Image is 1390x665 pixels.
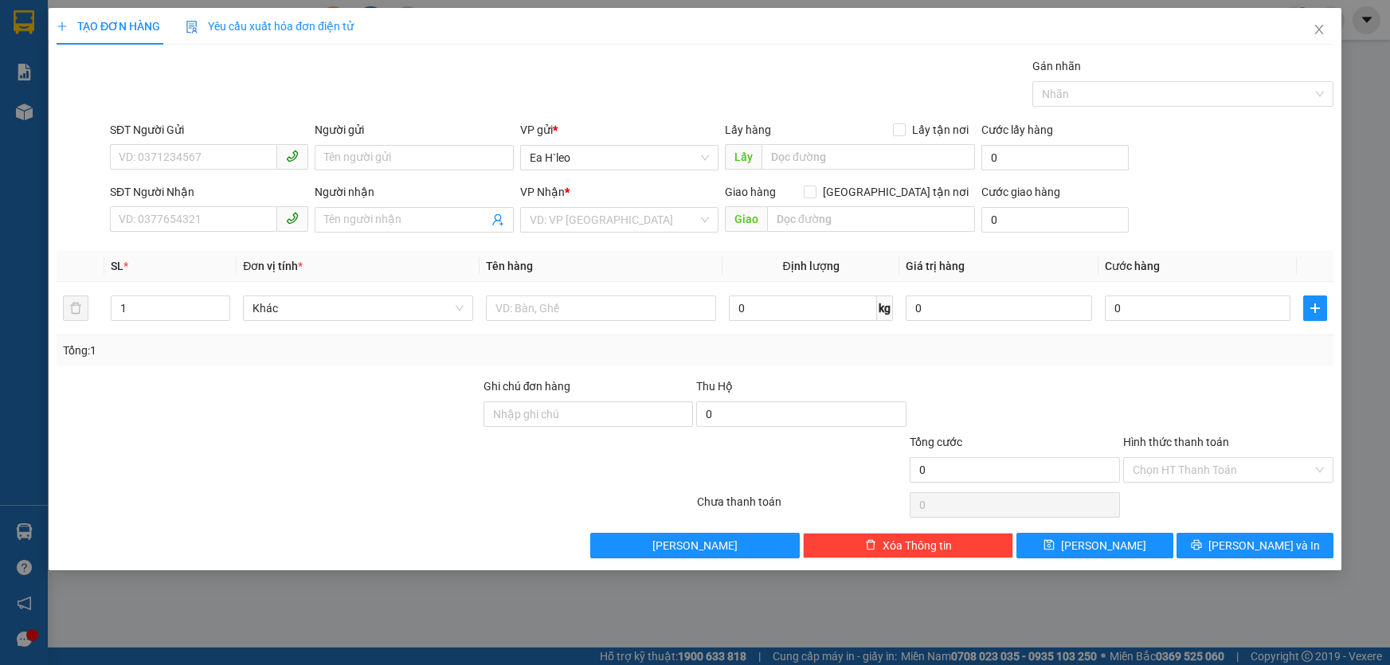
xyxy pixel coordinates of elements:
span: Định lượng [783,260,840,272]
div: Người nhận [315,183,513,201]
input: Dọc đường [767,206,975,232]
input: 0 [906,295,1092,321]
span: save [1043,539,1055,552]
span: Cước hàng [1105,260,1160,272]
span: Khác [253,296,464,320]
div: Tổng: 1 [63,342,537,359]
button: printer[PERSON_NAME] và In [1177,533,1333,558]
button: deleteXóa Thông tin [803,533,1013,558]
span: delete [865,539,876,552]
span: [PERSON_NAME] và In [1208,537,1320,554]
span: plus [1304,302,1326,315]
span: phone [286,150,299,162]
img: icon [186,21,198,33]
div: Chưa thanh toán [695,493,909,521]
span: Giao [725,206,767,232]
span: plus [57,21,68,32]
div: SĐT Người Gửi [110,121,308,139]
span: Lấy hàng [725,123,771,136]
div: SĐT Người Nhận [110,183,308,201]
label: Hình thức thanh toán [1123,436,1229,448]
input: Dọc đường [762,144,975,170]
span: Ea H`leo [530,146,709,170]
span: Tên hàng [486,260,533,272]
span: SL [111,260,123,272]
button: save[PERSON_NAME] [1016,533,1173,558]
span: Giao hàng [725,186,776,198]
span: close [1313,23,1325,36]
span: [PERSON_NAME] [1061,537,1146,554]
button: Close [1297,8,1341,53]
span: user-add [491,213,504,226]
label: Ghi chú đơn hàng [484,380,571,393]
label: Cước giao hàng [981,186,1060,198]
span: [GEOGRAPHIC_DATA] tận nơi [816,183,975,201]
button: plus [1303,295,1327,321]
label: Cước lấy hàng [981,123,1053,136]
span: Xóa Thông tin [883,537,952,554]
span: VP Nhận [520,186,565,198]
label: Gán nhãn [1032,60,1081,72]
span: Lấy [725,144,762,170]
span: [PERSON_NAME] [652,537,738,554]
span: Lấy tận nơi [906,121,975,139]
input: VD: Bàn, Ghế [486,295,716,321]
div: VP gửi [520,121,718,139]
span: kg [877,295,893,321]
span: Giá trị hàng [906,260,965,272]
span: Yêu cầu xuất hóa đơn điện tử [186,20,354,33]
div: Người gửi [315,121,513,139]
span: Đơn vị tính [243,260,303,272]
span: printer [1191,539,1202,552]
button: delete [63,295,88,321]
input: Cước giao hàng [981,207,1129,233]
input: Ghi chú đơn hàng [484,401,694,427]
input: Cước lấy hàng [981,145,1129,170]
span: TẠO ĐƠN HÀNG [57,20,160,33]
span: Thu Hộ [696,380,733,393]
span: phone [286,212,299,225]
span: Tổng cước [910,436,962,448]
button: [PERSON_NAME] [590,533,801,558]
